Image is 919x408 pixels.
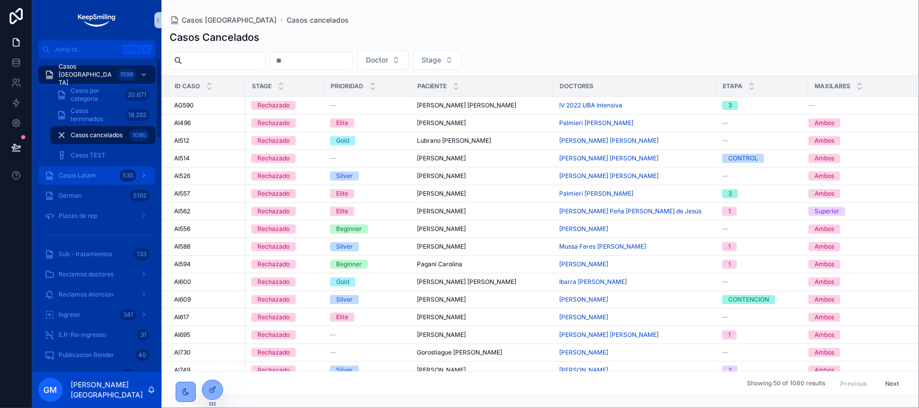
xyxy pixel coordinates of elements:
a: [PERSON_NAME] Peña [PERSON_NAME] de Jesús [559,207,710,215]
a: AI556 [174,225,239,233]
div: CONTENCION [728,295,769,304]
span: [PERSON_NAME] [559,366,608,374]
div: Silver [336,366,353,375]
div: 133 [134,248,149,260]
div: 341 [120,309,136,321]
a: Casos por categoria20.671 [50,86,155,104]
a: Ambos [808,189,905,198]
span: Pagani Carolina [417,260,462,268]
a: Mussa Feres [PERSON_NAME] [559,243,710,251]
a: Rechazado [251,330,318,339]
a: Ambos [808,295,905,304]
span: AI562 [174,207,190,215]
a: [PERSON_NAME] [559,348,608,357]
span: AI556 [174,225,190,233]
a: Casos Latam535 [38,166,155,185]
a: Ibarra [PERSON_NAME] [559,278,627,286]
a: Ambos [808,330,905,339]
span: [PERSON_NAME] [417,243,466,251]
a: Rechazado [251,366,318,375]
a: Ambos [808,260,905,269]
span: Mussa Feres [PERSON_NAME] [559,243,646,251]
div: Ambos [815,366,834,375]
span: [PERSON_NAME] [PERSON_NAME] [417,101,516,109]
span: Casos terminados [71,107,121,123]
div: 1599 [117,69,136,81]
a: Rechazado [251,119,318,128]
span: Stage [421,55,441,65]
a: Ambos [808,313,905,322]
span: -- [330,101,336,109]
a: Silver [330,171,405,181]
div: 1 [728,260,731,269]
span: -- [808,101,815,109]
div: 1 [728,207,731,216]
a: Ambos [808,348,905,357]
button: Select Button [357,50,409,70]
span: -- [330,154,336,162]
a: -- [722,119,802,127]
a: Rechazado [251,277,318,286]
a: Silver [330,366,405,375]
span: [PERSON_NAME] [PERSON_NAME] [559,172,659,180]
span: -- [722,119,728,127]
span: [PERSON_NAME] [417,331,466,339]
div: Elite [336,207,348,216]
span: [PERSON_NAME] Peña [PERSON_NAME] de Jesús [559,207,701,215]
a: Reclamos doctores [38,265,155,283]
span: Lubrano [PERSON_NAME] [417,137,491,145]
span: Publicacion Render [59,351,114,359]
span: AI526 [174,172,190,180]
a: [PERSON_NAME] [417,154,547,162]
div: 5192 [130,190,149,202]
a: AI514 [174,154,239,162]
div: Ambos [815,242,834,251]
a: [PERSON_NAME] [417,296,547,304]
span: Aprobacion Render [59,371,114,379]
a: -- [330,331,405,339]
div: Gold [336,136,349,145]
h1: Casos Cancelados [170,30,259,44]
span: AI730 [174,348,191,357]
a: Aprobacion Render137 [38,366,155,384]
div: Rechazado [257,189,290,198]
div: Ambos [815,119,834,128]
a: Lubrano [PERSON_NAME] [417,137,547,145]
a: -- [330,154,405,162]
div: 40 [135,349,149,361]
span: [PERSON_NAME] [PERSON_NAME] [417,278,516,286]
span: -- [722,137,728,145]
img: App logo [77,12,117,28]
div: Ambos [815,154,834,163]
span: Casos Latam [59,171,96,180]
a: Rechazado [251,313,318,322]
a: Silver [330,242,405,251]
a: Ambos [808,242,905,251]
a: [PERSON_NAME] [559,313,608,321]
a: E.R-Re-ingresoo31 [38,326,155,344]
a: AI496 [174,119,239,127]
a: Gold [330,277,405,286]
span: Placas de rep [59,212,97,220]
div: Rechazado [257,136,290,145]
span: -- [722,348,728,357]
a: Rechazado [251,242,318,251]
a: [PERSON_NAME] [417,172,547,180]
a: [PERSON_NAME] [417,190,547,198]
div: Rechazado [257,348,290,357]
span: [PERSON_NAME] [417,119,466,127]
span: ID Caso [175,82,200,90]
span: AI512 [174,137,189,145]
span: AI496 [174,119,191,127]
a: Elite [330,189,405,198]
a: -- [808,101,905,109]
a: Palmieri [PERSON_NAME] [559,119,710,127]
a: [PERSON_NAME] [559,260,710,268]
span: -- [722,313,728,321]
span: [PERSON_NAME] [417,313,466,321]
a: AI695 [174,331,239,339]
div: 3 [728,101,732,110]
span: -- [722,172,728,180]
div: 1 [728,330,731,339]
